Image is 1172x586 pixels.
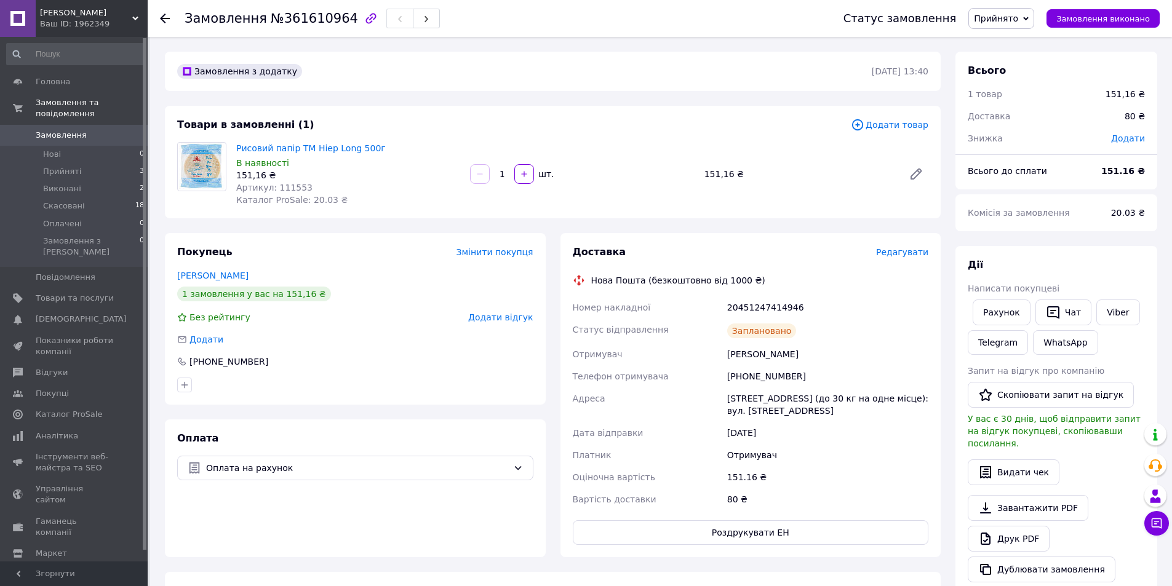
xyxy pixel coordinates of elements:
span: Прийнято [974,14,1018,23]
span: 2 [140,183,144,194]
span: Отримувач [573,349,623,359]
span: Скасовані [43,200,85,212]
span: Аналітика [36,430,78,441]
div: 80 ₴ [725,488,931,510]
span: В наявності [236,158,289,168]
span: 0 [140,236,144,258]
span: Телефон отримувача [573,371,669,381]
span: Показники роботи компанії [36,335,114,357]
div: 1 замовлення у вас на 151,16 ₴ [177,287,331,301]
span: 1 товар [968,89,1002,99]
span: У вас є 30 днів, щоб відправити запит на відгук покупцеві, скопіювавши посилання. [968,414,1141,448]
span: Додати товар [851,118,928,132]
div: 151.16 ₴ [725,466,931,488]
div: Нова Пошта (безкоштовно від 1000 ₴) [588,274,768,287]
span: №361610964 [271,11,358,26]
span: Товари та послуги [36,293,114,304]
button: Скопіювати запит на відгук [968,382,1134,408]
span: Без рейтингу [189,312,250,322]
div: [PERSON_NAME] [725,343,931,365]
span: Комісія за замовлення [968,208,1070,218]
span: Знижка [968,133,1003,143]
div: [DATE] [725,422,931,444]
span: Запит на відгук про компанію [968,366,1104,376]
span: Мама Фуд [40,7,132,18]
b: 151.16 ₴ [1101,166,1145,176]
div: 20451247414946 [725,296,931,319]
button: Роздрукувати ЕН [573,520,929,545]
a: [PERSON_NAME] [177,271,249,280]
span: Дії [968,259,983,271]
a: Друк PDF [968,526,1050,552]
div: 151,16 ₴ [1106,88,1145,100]
span: Відгуки [36,367,68,378]
span: Вартість доставки [573,494,656,504]
span: Каталог ProSale [36,409,102,420]
span: Доставка [573,246,626,258]
span: Додати [1111,133,1145,143]
span: Оціночна вартість [573,472,655,482]
div: [STREET_ADDRESS] (до 30 кг на одне місце): вул. [STREET_ADDRESS] [725,387,931,422]
button: Видати чек [968,459,1059,485]
span: Оплачені [43,218,82,229]
span: [DEMOGRAPHIC_DATA] [36,314,127,325]
span: Доставка [968,111,1010,121]
a: Завантажити PDF [968,495,1088,521]
span: Покупці [36,388,69,399]
span: Замовлення [185,11,267,26]
span: Гаманець компанії [36,516,114,538]
a: Рисовий папір ТМ Hiep Long 500г [236,143,386,153]
span: Замовлення [36,130,87,141]
input: Пошук [6,43,145,65]
a: Редагувати [904,162,928,186]
div: [PHONE_NUMBER] [725,365,931,387]
span: Замовлення з [PERSON_NAME] [43,236,140,258]
span: Адреса [573,394,605,403]
div: [PHONE_NUMBER] [188,355,269,368]
div: Статус замовлення [843,12,957,25]
span: 20.03 ₴ [1111,208,1145,218]
div: Повернутися назад [160,12,170,25]
button: Рахунок [973,299,1030,325]
div: 151,16 ₴ [236,169,460,181]
div: Заплановано [727,323,797,338]
span: Покупець [177,246,233,258]
span: 3 [140,166,144,177]
div: Ваш ID: 1962349 [40,18,148,30]
span: Оплата [177,432,218,444]
span: Всього до сплати [968,166,1047,176]
span: Головна [36,76,70,87]
span: 18 [135,200,144,212]
a: WhatsApp [1033,330,1098,355]
button: Замовлення виконано [1046,9,1160,28]
div: 151,16 ₴ [700,165,899,183]
span: Статус відправлення [573,325,669,335]
div: 80 ₴ [1117,103,1152,130]
span: Змінити покупця [456,247,533,257]
button: Чат [1035,299,1091,325]
div: Замовлення з додатку [177,64,302,79]
time: [DATE] 13:40 [872,66,928,76]
span: 0 [140,218,144,229]
span: Інструменти веб-майстра та SEO [36,451,114,473]
span: Нові [43,149,61,160]
span: Маркет [36,548,67,559]
div: Отримувач [725,444,931,466]
a: Viber [1096,299,1139,325]
span: Платник [573,450,612,460]
span: Замовлення та повідомлення [36,97,148,119]
span: Виконані [43,183,81,194]
span: 0 [140,149,144,160]
span: Прийняті [43,166,81,177]
button: Чат з покупцем [1144,511,1169,536]
span: Додати [189,335,223,344]
span: Номер накладної [573,303,651,312]
span: Замовлення виконано [1056,14,1150,23]
span: Товари в замовленні (1) [177,119,314,130]
button: Дублювати замовлення [968,556,1115,582]
div: шт. [535,168,555,180]
span: Оплата на рахунок [206,461,508,475]
span: Повідомлення [36,272,95,283]
span: Управління сайтом [36,483,114,505]
span: Редагувати [876,247,928,257]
